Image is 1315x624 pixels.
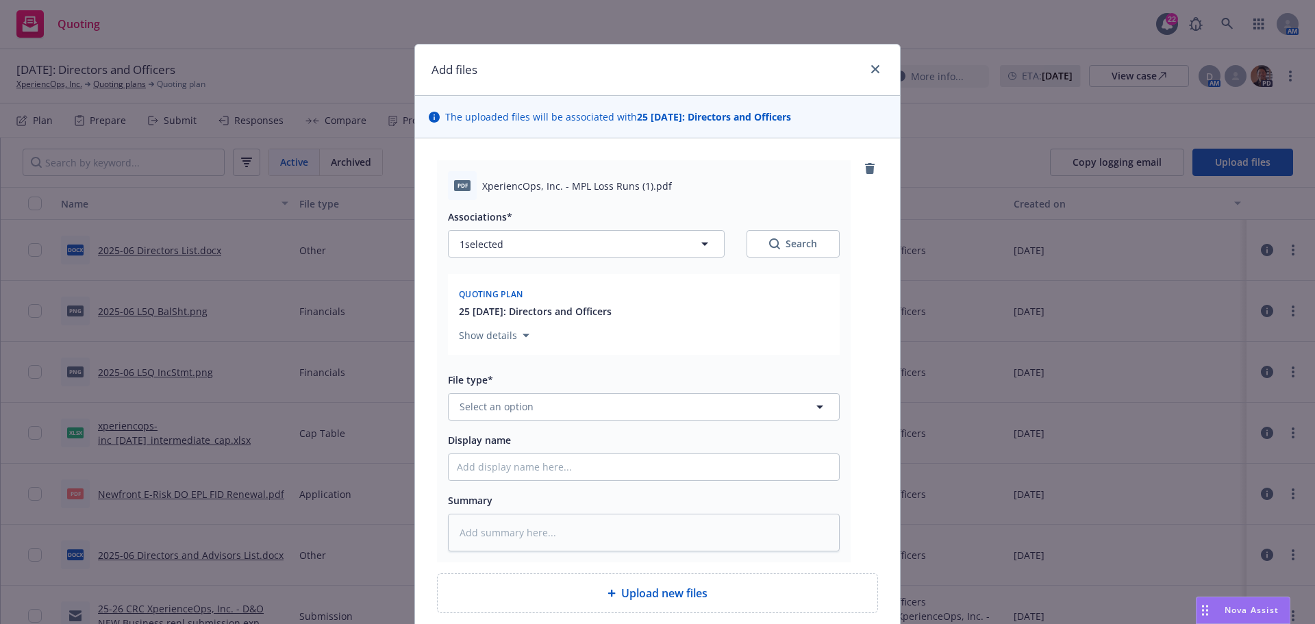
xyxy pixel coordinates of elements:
button: SearchSearch [747,230,840,258]
div: Search [769,237,817,251]
span: 1 selected [460,237,503,251]
button: 25 [DATE]: Directors and Officers [459,304,612,319]
span: Display name [448,434,511,447]
span: Summary [448,494,492,507]
div: Upload new files [437,573,878,613]
span: Nova Assist [1225,604,1279,616]
span: pdf [454,180,471,190]
span: The uploaded files will be associated with [445,110,791,124]
div: Drag to move [1197,597,1214,623]
a: close [867,61,884,77]
span: XperiencOps, Inc. - MPL Loss Runs (1).pdf [482,179,672,193]
input: Add display name here... [449,454,839,480]
h1: Add files [431,61,477,79]
button: Select an option [448,393,840,421]
strong: 25 [DATE]: Directors and Officers [637,110,791,123]
button: Show details [453,327,535,344]
span: Upload new files [621,585,707,601]
a: remove [862,160,878,177]
button: Nova Assist [1196,597,1290,624]
span: Quoting plan [459,288,523,300]
svg: Search [769,238,780,249]
span: Associations* [448,210,512,223]
button: 1selected [448,230,725,258]
span: File type* [448,373,493,386]
span: Select an option [460,399,534,414]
